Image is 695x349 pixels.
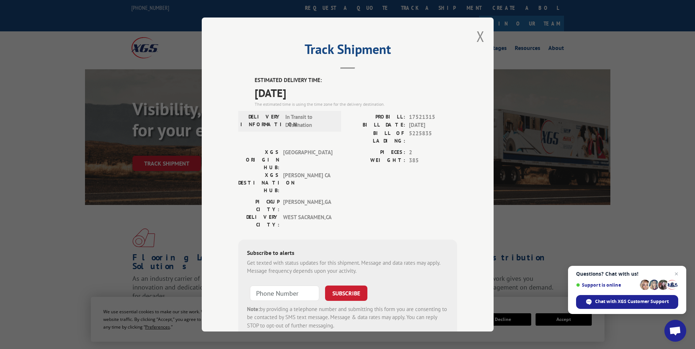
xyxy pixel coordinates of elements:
span: [PERSON_NAME] CA [283,171,332,194]
div: by providing a telephone number and submitting this form you are consenting to be contacted by SM... [247,305,448,330]
button: SUBSCRIBE [325,285,367,300]
span: [PERSON_NAME] , GA [283,198,332,213]
span: [DATE] [409,121,457,129]
span: Close chat [672,269,681,278]
label: BILL DATE: [348,121,405,129]
span: Support is online [576,282,637,288]
h2: Track Shipment [238,44,457,58]
button: Close modal [476,27,484,46]
span: 17521315 [409,113,457,121]
div: The estimated time is using the time zone for the delivery destination. [255,101,457,107]
span: 2 [409,148,457,156]
span: Chat with XGS Customer Support [595,298,669,305]
label: WEIGHT: [348,156,405,165]
span: Questions? Chat with us! [576,271,678,277]
div: Open chat [664,320,686,342]
div: Subscribe to alerts [247,248,448,259]
label: BILL OF LADING: [348,129,405,144]
span: WEST SACRAMEN , CA [283,213,332,228]
label: XGS DESTINATION HUB: [238,171,279,194]
span: In Transit to Destination [285,113,335,129]
label: ESTIMATED DELIVERY TIME: [255,76,457,85]
span: [DATE] [255,84,457,101]
label: PICKUP CITY: [238,198,279,213]
label: PROBILL: [348,113,405,121]
span: [GEOGRAPHIC_DATA] [283,148,332,171]
strong: Note: [247,305,260,312]
input: Phone Number [250,285,319,300]
span: 385 [409,156,457,165]
label: XGS ORIGIN HUB: [238,148,279,171]
label: DELIVERY INFORMATION: [240,113,282,129]
label: DELIVERY CITY: [238,213,279,228]
label: PIECES: [348,148,405,156]
div: Chat with XGS Customer Support [576,295,678,309]
span: 5225835 [409,129,457,144]
div: Get texted with status updates for this shipment. Message and data rates may apply. Message frequ... [247,259,448,275]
